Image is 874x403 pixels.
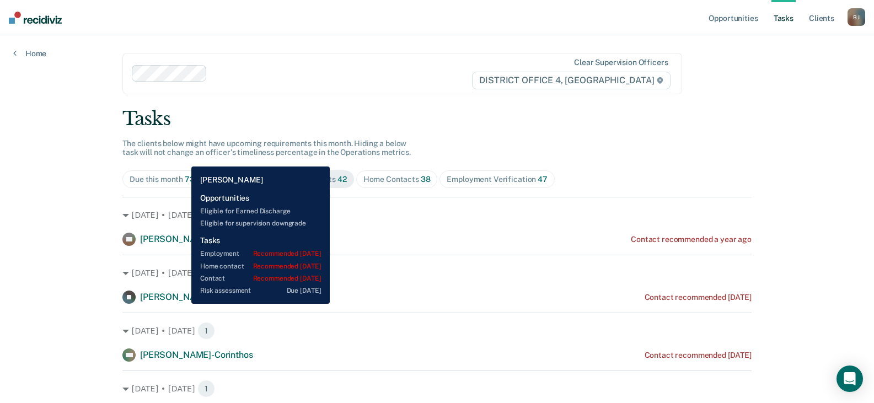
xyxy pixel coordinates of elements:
[130,175,195,184] div: Due this month
[837,366,863,392] div: Open Intercom Messenger
[277,175,286,184] span: 20
[472,72,670,89] span: DISTRICT OFFICE 4, [GEOGRAPHIC_DATA]
[645,351,752,360] div: Contact recommended [DATE]
[122,380,752,397] div: [DATE] • [DATE] 1
[538,175,548,184] span: 47
[363,175,431,184] div: Home Contacts
[122,108,752,130] div: Tasks
[122,206,752,224] div: [DATE] • [DATE] 1
[848,8,865,26] button: BJ
[303,175,347,184] div: Contacts
[197,380,215,397] span: 1
[337,175,347,184] span: 42
[140,350,253,360] span: [PERSON_NAME]-Corinthos
[197,264,215,282] span: 1
[421,175,431,184] span: 38
[645,293,752,302] div: Contact recommended [DATE]
[197,322,215,340] span: 1
[13,49,46,58] a: Home
[122,322,752,340] div: [DATE] • [DATE] 1
[197,206,215,224] span: 1
[122,139,411,157] span: The clients below might have upcoming requirements this month. Hiding a below task will not chang...
[447,175,547,184] div: Employment Verification
[211,175,286,184] div: Risk Assessments
[9,12,62,24] img: Recidiviz
[140,292,211,302] span: [PERSON_NAME]
[631,235,752,244] div: Contact recommended a year ago
[140,234,211,244] span: [PERSON_NAME]
[848,8,865,26] div: B J
[574,58,668,67] div: Clear supervision officers
[185,175,195,184] span: 73
[122,264,752,282] div: [DATE] • [DATE] 1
